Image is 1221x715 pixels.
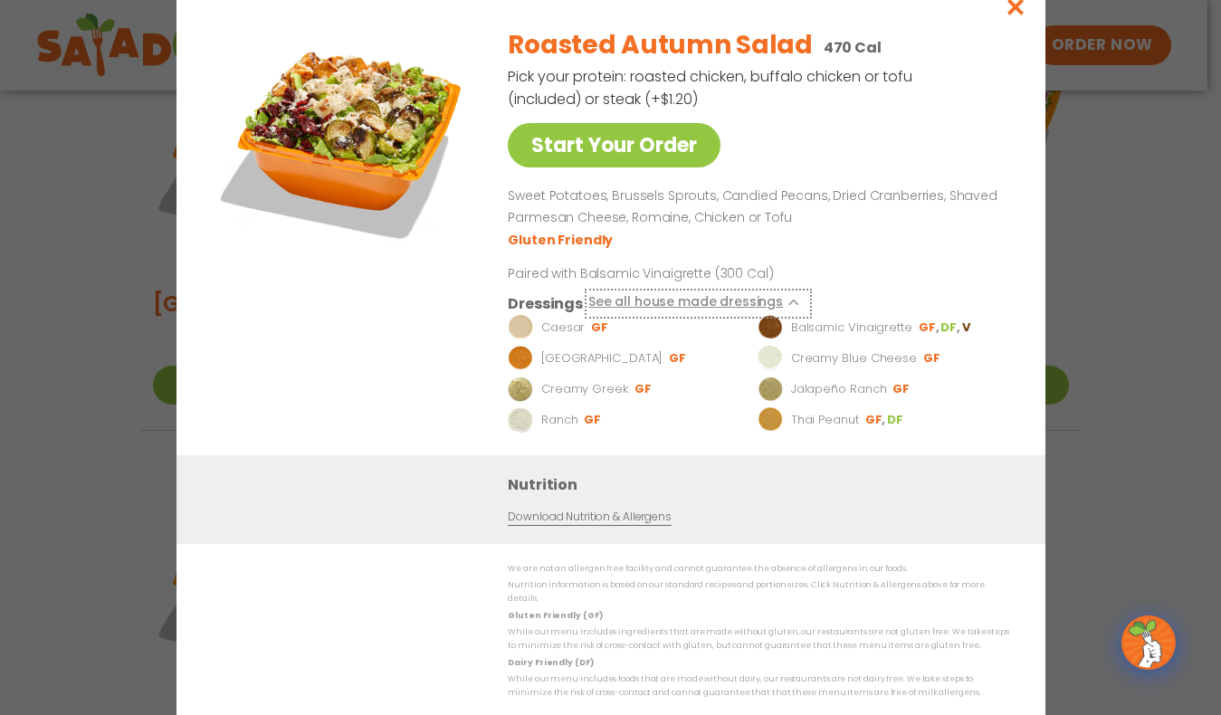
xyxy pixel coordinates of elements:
[508,263,843,282] p: Paired with Balsamic Vinaigrette (300 Cal)
[508,508,671,525] a: Download Nutrition & Allergens
[790,348,916,367] p: Creamy Blue Cheese
[508,314,533,339] img: Dressing preview image for Caesar
[892,380,911,396] li: GF
[508,406,533,432] img: Dressing preview image for Ranch
[887,411,905,427] li: DF
[584,411,603,427] li: GF
[508,230,615,249] li: Gluten Friendly
[587,291,807,314] button: See all house made dressings
[540,348,662,367] p: [GEOGRAPHIC_DATA]
[508,376,533,401] img: Dressing preview image for Creamy Greek
[508,345,533,370] img: Dressing preview image for BBQ Ranch
[540,318,584,336] p: Caesar
[508,578,1009,606] p: Nutrition information is based on our standard recipes and portion sizes. Click Nutrition & Aller...
[217,13,471,266] img: Featured product photo for Roasted Autumn Salad
[540,379,627,397] p: Creamy Greek
[540,410,577,428] p: Ranch
[923,349,942,366] li: GF
[508,65,915,110] p: Pick your protein: roasted chicken, buffalo chicken or tofu (included) or steak (+$1.20)
[961,319,971,335] li: V
[508,472,1018,495] h3: Nutrition
[758,406,783,432] img: Dressing preview image for Thai Peanut
[1123,617,1174,668] img: wpChatIcon
[940,319,961,335] li: DF
[669,349,688,366] li: GF
[864,411,886,427] li: GF
[508,186,1002,229] p: Sweet Potatoes, Brussels Sprouts, Candied Pecans, Dried Cranberries, Shaved Parmesan Cheese, Roma...
[508,26,812,64] h2: Roasted Autumn Salad
[790,379,886,397] p: Jalapeño Ranch
[508,291,583,314] h3: Dressings
[508,656,593,667] strong: Dairy Friendly (DF)
[508,672,1009,701] p: While our menu includes foods that are made without dairy, our restaurants are not dairy free. We...
[508,609,602,620] strong: Gluten Friendly (GF)
[758,345,783,370] img: Dressing preview image for Creamy Blue Cheese
[591,319,610,335] li: GF
[758,314,783,339] img: Dressing preview image for Balsamic Vinaigrette
[790,410,858,428] p: Thai Peanut
[823,36,881,59] p: 470 Cal
[508,123,720,167] a: Start Your Order
[790,318,911,336] p: Balsamic Vinaigrette
[508,625,1009,653] p: While our menu includes ingredients that are made without gluten, our restaurants are not gluten ...
[918,319,940,335] li: GF
[634,380,653,396] li: GF
[508,562,1009,576] p: We are not an allergen free facility and cannot guarantee the absence of allergens in our foods.
[758,376,783,401] img: Dressing preview image for Jalapeño Ranch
